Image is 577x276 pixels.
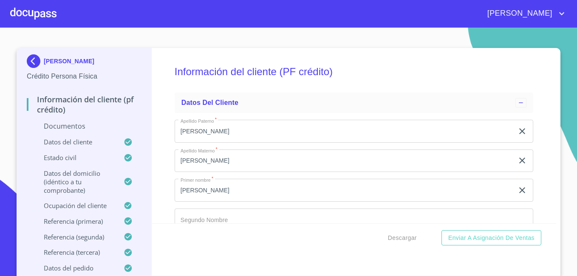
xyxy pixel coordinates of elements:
p: Documentos [27,121,141,131]
p: Referencia (primera) [27,217,124,225]
span: [PERSON_NAME] [481,7,557,20]
p: Datos del pedido [27,264,124,272]
button: Descargar [385,230,420,246]
span: Enviar a Asignación de Ventas [448,233,535,243]
button: clear input [517,185,527,195]
button: Enviar a Asignación de Ventas [441,230,541,246]
p: Datos del cliente [27,138,124,146]
span: Datos del cliente [181,99,238,106]
p: Información del cliente (PF crédito) [27,94,141,115]
div: Datos del cliente [175,93,533,113]
button: clear input [517,126,527,136]
div: [PERSON_NAME] [27,54,141,71]
span: Descargar [388,233,417,243]
button: clear input [517,155,527,166]
p: Referencia (tercera) [27,248,124,256]
p: Ocupación del Cliente [27,201,124,210]
img: Docupass spot blue [27,54,44,68]
p: Estado Civil [27,153,124,162]
p: Referencia (segunda) [27,233,124,241]
p: Datos del domicilio (idéntico a tu comprobante) [27,169,124,194]
h5: Información del cliente (PF crédito) [175,54,533,89]
p: Crédito Persona Física [27,71,141,82]
p: [PERSON_NAME] [44,58,94,65]
button: account of current user [481,7,567,20]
